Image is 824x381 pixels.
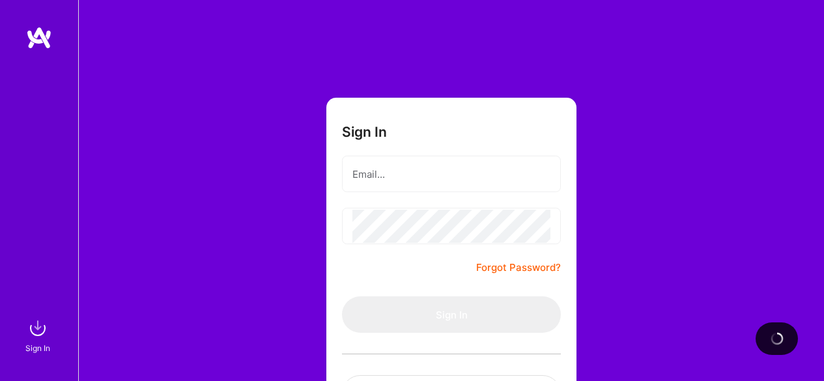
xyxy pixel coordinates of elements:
[25,315,51,341] img: sign in
[476,260,561,275] a: Forgot Password?
[25,341,50,355] div: Sign In
[342,296,561,333] button: Sign In
[770,332,784,346] img: loading
[26,26,52,49] img: logo
[27,315,51,355] a: sign inSign In
[352,158,550,191] input: Email...
[342,124,387,140] h3: Sign In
